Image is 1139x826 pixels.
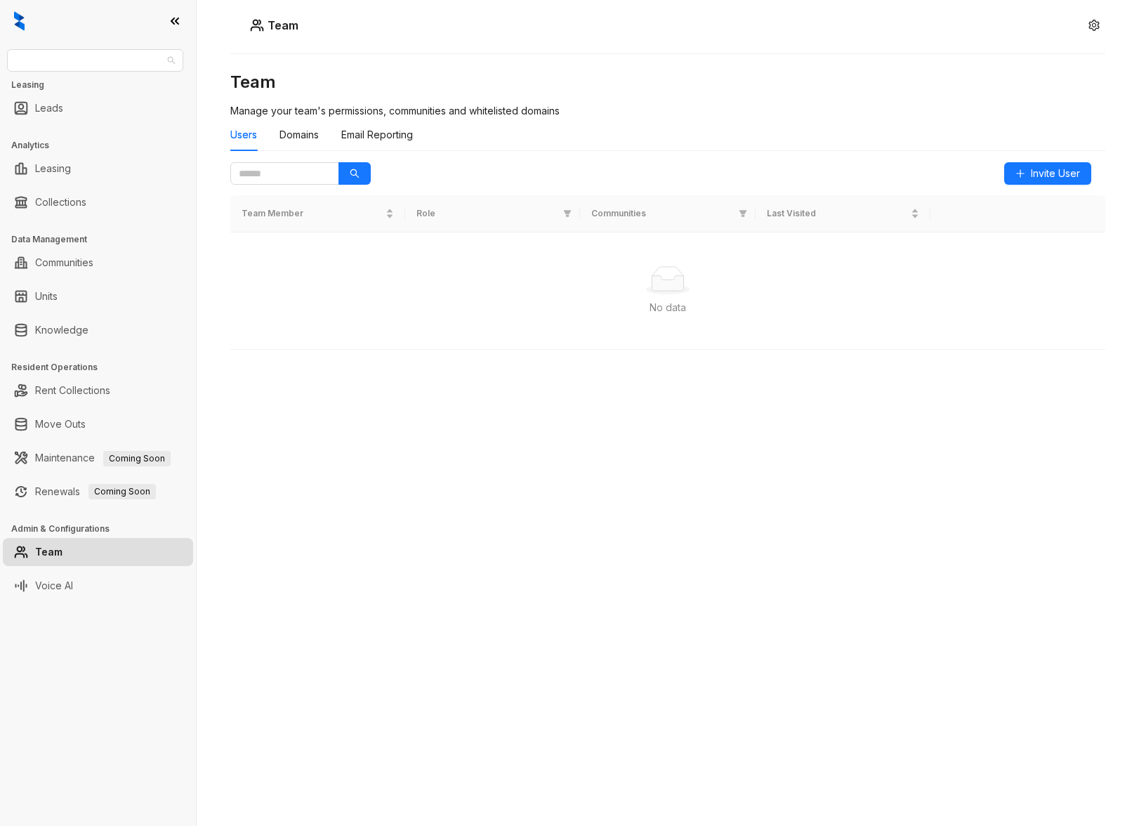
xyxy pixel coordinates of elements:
span: filter [560,204,574,223]
a: Move Outs [35,410,86,438]
li: Renewals [3,478,193,506]
li: Units [3,282,193,310]
a: Communities [35,249,93,277]
span: plus [1015,169,1025,178]
a: Knowledge [35,316,88,344]
h3: Leasing [11,79,196,91]
li: Move Outs [3,410,193,438]
h3: Analytics [11,139,196,152]
li: Leads [3,94,193,122]
button: Invite User [1004,162,1091,185]
span: Last Visited [767,207,908,221]
span: filter [736,204,750,223]
a: Voice AI [35,572,73,600]
h3: Admin & Configurations [11,523,196,535]
li: Collections [3,188,193,216]
span: Invite User [1031,166,1080,181]
span: Role [416,207,558,221]
li: Rent Collections [3,376,193,405]
li: Voice AI [3,572,193,600]
a: Units [35,282,58,310]
span: filter [563,209,572,218]
a: Leads [35,94,63,122]
a: RenewalsComing Soon [35,478,156,506]
li: Maintenance [3,444,193,472]
span: Coming Soon [103,451,171,466]
span: filter [739,209,747,218]
h3: Data Management [11,233,196,246]
span: Team Member [242,207,383,221]
span: setting [1088,20,1100,31]
img: Users [250,18,264,32]
th: Role [405,195,580,232]
img: logo [14,11,25,31]
a: Rent Collections [35,376,110,405]
div: Domains [279,127,319,143]
li: Leasing [3,155,193,183]
th: Team Member [230,195,405,232]
h5: Team [264,17,298,34]
span: Coming Soon [88,484,156,499]
div: Email Reporting [341,127,413,143]
span: Communities [591,207,732,221]
div: No data [247,300,1088,315]
a: Leasing [35,155,71,183]
div: Users [230,127,257,143]
a: Team [35,538,62,566]
a: Collections [35,188,86,216]
h3: Resident Operations [11,361,196,374]
span: Manage your team's permissions, communities and whitelisted domains [230,105,560,117]
li: Communities [3,249,193,277]
h3: Team [230,71,1105,93]
li: Knowledge [3,316,193,344]
th: Last Visited [756,195,930,232]
li: Team [3,538,193,566]
span: Oakwood Management [15,50,175,71]
span: search [350,169,360,178]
